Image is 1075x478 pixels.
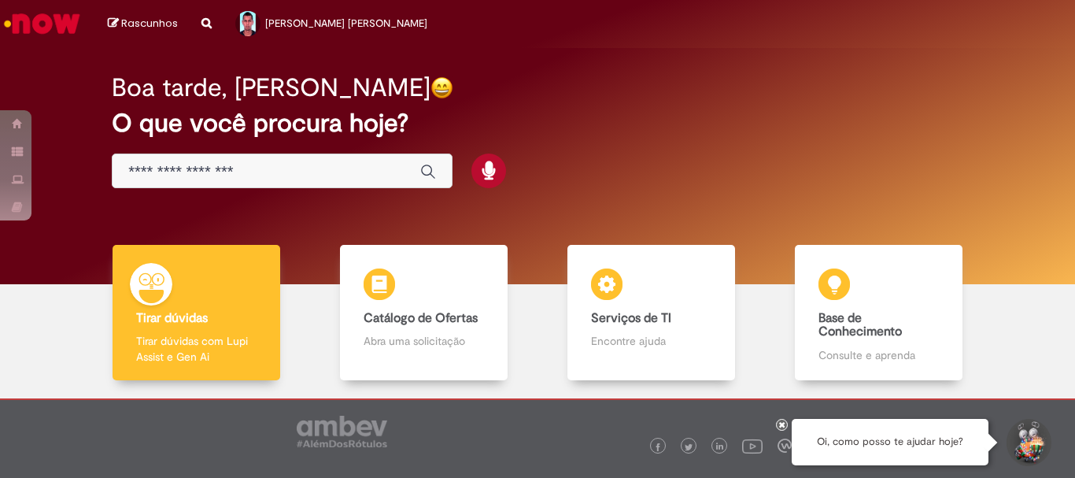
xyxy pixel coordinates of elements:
p: Tirar dúvidas com Lupi Assist e Gen Ai [136,333,256,365]
img: logo_footer_youtube.png [742,435,763,456]
b: Serviços de TI [591,310,671,326]
img: logo_footer_ambev_rotulo_gray.png [297,416,387,447]
a: Tirar dúvidas Tirar dúvidas com Lupi Assist e Gen Ai [83,245,310,381]
img: logo_footer_facebook.png [654,443,662,451]
a: Rascunhos [108,17,178,31]
a: Serviços de TI Encontre ajuda [537,245,765,381]
span: [PERSON_NAME] [PERSON_NAME] [265,17,427,30]
p: Consulte e aprenda [818,347,938,363]
img: happy-face.png [430,76,453,99]
a: Catálogo de Ofertas Abra uma solicitação [310,245,537,381]
b: Catálogo de Ofertas [364,310,478,326]
a: Base de Conhecimento Consulte e aprenda [765,245,992,381]
img: logo_footer_twitter.png [685,443,693,451]
button: Iniciar Conversa de Suporte [1004,419,1051,466]
h2: O que você procura hoje? [112,109,963,137]
h2: Boa tarde, [PERSON_NAME] [112,74,430,102]
img: logo_footer_linkedin.png [716,443,724,452]
img: ServiceNow [2,8,83,39]
p: Abra uma solicitação [364,333,483,349]
img: logo_footer_workplace.png [778,439,792,453]
p: Encontre ajuda [591,333,711,349]
span: Rascunhos [121,16,178,31]
b: Base de Conhecimento [818,310,902,340]
b: Tirar dúvidas [136,310,208,326]
div: Oi, como posso te ajudar hoje? [792,419,988,465]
